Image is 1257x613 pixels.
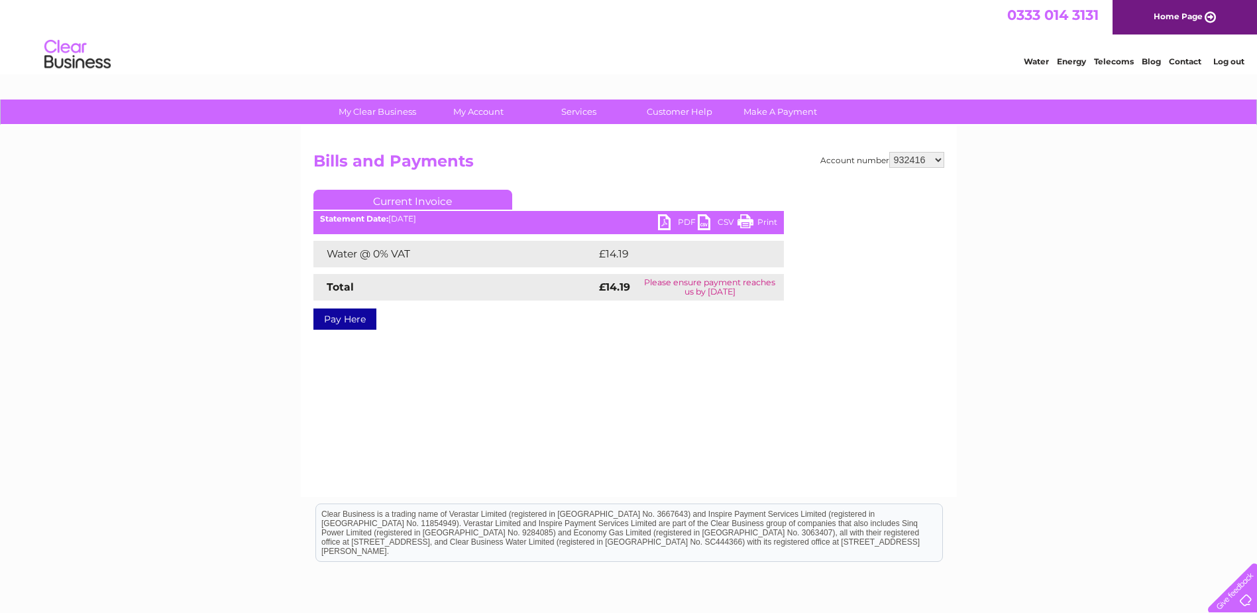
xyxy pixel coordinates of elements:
a: Pay Here [313,308,376,330]
td: Water @ 0% VAT [313,241,596,267]
a: My Account [423,100,533,124]
a: Current Invoice [313,190,512,210]
a: Blog [1142,56,1161,66]
strong: £14.19 [599,281,630,293]
a: Telecoms [1094,56,1134,66]
a: Services [524,100,633,124]
a: CSV [698,214,738,234]
div: Account number [820,152,944,168]
div: [DATE] [313,214,784,224]
td: Please ensure payment reaches us by [DATE] [636,274,784,301]
td: £14.19 [596,241,755,267]
div: Clear Business is a trading name of Verastar Limited (registered in [GEOGRAPHIC_DATA] No. 3667643... [316,7,942,64]
a: Log out [1213,56,1244,66]
a: Energy [1057,56,1086,66]
a: PDF [658,214,698,234]
strong: Total [327,281,354,293]
a: Make A Payment [726,100,835,124]
h2: Bills and Payments [313,152,944,177]
b: Statement Date: [320,214,388,224]
a: Customer Help [625,100,734,124]
a: My Clear Business [323,100,432,124]
a: Water [1024,56,1049,66]
a: Print [738,214,777,234]
a: Contact [1169,56,1201,66]
a: 0333 014 3131 [1007,7,1099,23]
img: logo.png [44,34,111,75]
